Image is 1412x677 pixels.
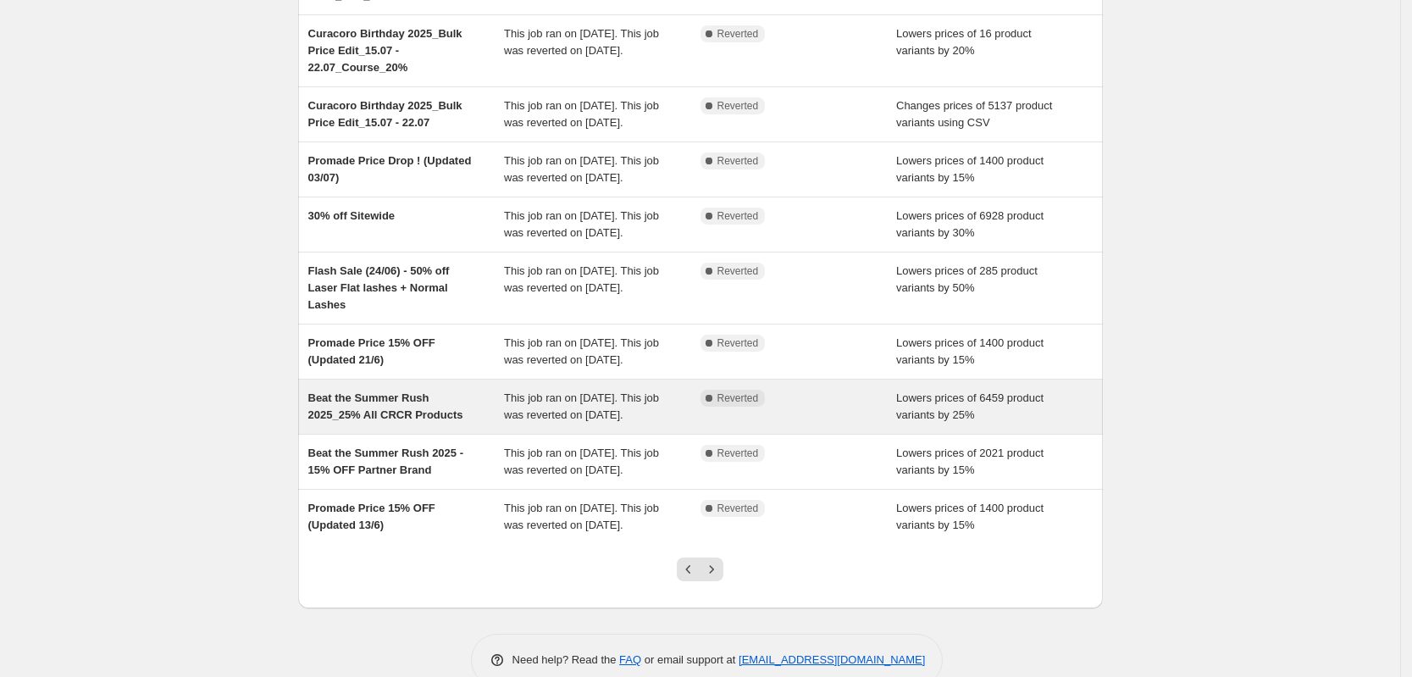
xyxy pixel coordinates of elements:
span: Promade Price 15% OFF (Updated 13/6) [308,502,435,531]
span: This job ran on [DATE]. This job was reverted on [DATE]. [504,209,659,239]
span: This job ran on [DATE]. This job was reverted on [DATE]. [504,264,659,294]
span: Lowers prices of 2021 product variants by 15% [896,447,1044,476]
span: This job ran on [DATE]. This job was reverted on [DATE]. [504,154,659,184]
span: Lowers prices of 6459 product variants by 25% [896,391,1044,421]
span: Need help? Read the [512,653,620,666]
span: Reverted [717,336,759,350]
a: [EMAIL_ADDRESS][DOMAIN_NAME] [739,653,925,666]
span: This job ran on [DATE]. This job was reverted on [DATE]. [504,391,659,421]
span: Reverted [717,154,759,168]
span: Lowers prices of 6928 product variants by 30% [896,209,1044,239]
span: Changes prices of 5137 product variants using CSV [896,99,1052,129]
button: Next [700,558,723,581]
span: Reverted [717,27,759,41]
span: Reverted [717,264,759,278]
span: Reverted [717,447,759,460]
span: This job ran on [DATE]. This job was reverted on [DATE]. [504,27,659,57]
span: Lowers prices of 1400 product variants by 15% [896,336,1044,366]
span: Reverted [717,391,759,405]
span: Promade Price 15% OFF (Updated 21/6) [308,336,435,366]
a: FAQ [619,653,641,666]
span: Flash Sale (24/06) - 50% off Laser Flat lashes + Normal Lashes [308,264,450,311]
span: Beat the Summer Rush 2025_25% All CRCR Products [308,391,463,421]
span: Curacoro Birthday 2025_Bulk Price Edit_15.07 - 22.07 [308,99,462,129]
span: or email support at [641,653,739,666]
span: Curacoro Birthday 2025_Bulk Price Edit_15.07 - 22.07_Course_20% [308,27,462,74]
span: Lowers prices of 285 product variants by 50% [896,264,1038,294]
span: This job ran on [DATE]. This job was reverted on [DATE]. [504,336,659,366]
span: Lowers prices of 1400 product variants by 15% [896,502,1044,531]
span: 30% off Sitewide [308,209,396,222]
span: This job ran on [DATE]. This job was reverted on [DATE]. [504,99,659,129]
span: Reverted [717,99,759,113]
span: Lowers prices of 1400 product variants by 15% [896,154,1044,184]
span: This job ran on [DATE]. This job was reverted on [DATE]. [504,502,659,531]
button: Previous [677,558,700,581]
nav: Pagination [677,558,723,581]
span: This job ran on [DATE]. This job was reverted on [DATE]. [504,447,659,476]
span: Reverted [717,502,759,515]
span: Reverted [717,209,759,223]
span: Beat the Summer Rush 2025 - 15% OFF Partner Brand [308,447,464,476]
span: Lowers prices of 16 product variants by 20% [896,27,1032,57]
span: Promade Price Drop ! (Updated 03/07) [308,154,472,184]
